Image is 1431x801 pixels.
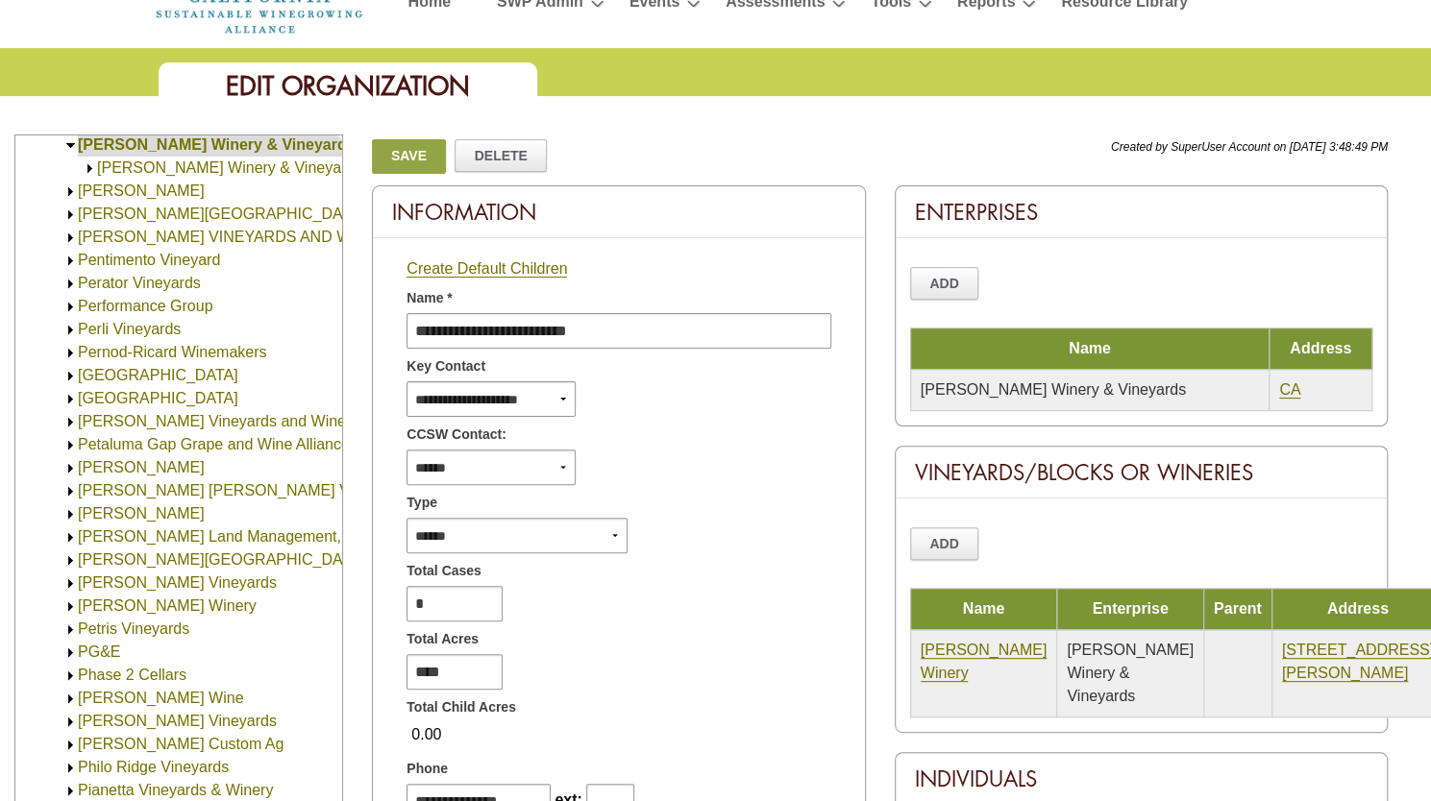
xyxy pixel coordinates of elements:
[78,528,366,545] a: [PERSON_NAME] Land Management, Inc
[78,136,356,153] a: [PERSON_NAME] Winery & Vineyards
[63,761,78,775] img: Expand Philo Ridge Vineyards
[78,459,205,475] a: [PERSON_NAME]
[1111,140,1388,154] span: Created by SuperUser Account on [DATE] 3:48:49 PM
[1279,381,1300,399] a: CA
[63,323,78,337] img: Expand Perli Vineyards
[373,186,864,238] div: Information
[63,415,78,429] img: Expand Pescatore Vineyards and Winery
[407,697,516,717] span: Total Child Acres
[407,260,567,278] a: Create Default Children
[63,715,78,729] img: Expand Phil Hansen Vineyards
[1067,642,1194,704] span: [PERSON_NAME] Winery & Vineyards
[63,576,78,591] img: Expand Petersen Vineyards
[896,186,1387,238] div: Enterprises
[78,667,186,683] a: Phase 2 Cellars
[63,692,78,706] img: Expand Phifer Pavitt Wine
[455,139,547,172] a: Delete
[78,551,364,568] a: [PERSON_NAME][GEOGRAPHIC_DATA]
[78,574,277,591] a: [PERSON_NAME] Vineyards
[63,599,78,614] img: Expand Peterson Winery
[63,207,78,222] img: Expand Pence Ranch
[78,620,189,637] a: Petris Vineyards
[63,738,78,752] img: Expand Phillips Custom Ag
[896,447,1387,498] div: Vineyards/Blocks or Wineries
[1203,589,1271,630] td: Parent
[1057,589,1204,630] td: Enterprise
[78,713,277,729] a: [PERSON_NAME] Vineyards
[63,784,78,798] img: Expand Pianetta Vineyards & Winery
[63,438,78,452] img: Expand Petaluma Gap Grape and Wine Alliance
[407,561,481,581] span: Total Cases
[63,553,78,568] img: Expand Petersen Ranch
[407,356,485,376] span: Key Contact
[910,527,979,560] a: Add
[63,507,78,522] img: Expand Peter Michael Winery
[83,161,97,176] img: Expand Peltier Winery & Vineyards
[78,690,243,706] a: [PERSON_NAME] Wine
[78,436,350,452] a: Petaluma Gap Grape and Wine Alliance
[63,254,78,268] img: Expand Pentimento Vineyard
[372,139,445,174] a: Save
[63,645,78,660] img: Expand PG&E
[63,461,78,475] img: Expand Peter Filippi
[78,275,201,291] a: Perator Vineyards
[63,392,78,406] img: Expand Perry Ranch
[78,367,238,383] a: [GEOGRAPHIC_DATA]
[63,231,78,245] img: Expand PENCE VINEYARDS AND WINERY
[910,328,1270,370] td: Name
[407,288,452,308] span: Name *
[63,138,78,153] img: Collapse Peltier Winery & Vineyards
[63,277,78,291] img: Expand Perator Vineyards
[78,782,273,798] a: Pianetta Vineyards & Winery
[63,300,78,314] img: Expand Performance Group
[78,643,120,660] a: PG&E
[78,597,257,614] a: [PERSON_NAME] Winery
[407,629,479,649] span: Total Acres
[78,298,213,314] a: Performance Group
[407,759,448,779] span: Phone
[78,182,205,199] a: [PERSON_NAME]
[63,346,78,360] img: Expand Pernod-Ricard Winemakers
[78,482,407,498] a: [PERSON_NAME] [PERSON_NAME] Vineyards
[910,370,1270,411] td: [PERSON_NAME] Winery & Vineyards
[78,505,205,522] a: [PERSON_NAME]
[78,759,229,775] a: Philo Ridge Vineyards
[407,718,446,751] span: 0.00
[63,184,78,199] img: Expand peñaflor
[78,413,358,429] a: [PERSON_NAME] Vineyards and Winery
[78,736,284,752] a: [PERSON_NAME] Custom Ag
[407,493,437,513] span: Type
[63,484,78,498] img: Expand Peter Martin Ray Vineyards
[1270,328,1372,370] td: Address
[226,69,470,103] span: Edit Organization
[78,229,398,245] a: [PERSON_NAME] VINEYARDS AND WINERY
[63,369,78,383] img: Expand Perry Creek Vineyards
[63,622,78,637] img: Expand Petris Vineyards
[921,642,1048,682] a: [PERSON_NAME] Winery
[97,159,362,176] a: [PERSON_NAME] Winery & Vineyards
[63,668,78,683] img: Expand Phase 2 Cellars
[78,321,181,337] a: Perli Vineyards
[78,344,267,360] a: Pernod-Ricard Winemakers
[78,206,364,222] a: [PERSON_NAME][GEOGRAPHIC_DATA]
[910,589,1057,630] td: Name
[78,390,238,406] a: [GEOGRAPHIC_DATA]
[407,425,506,445] span: CCSW Contact:
[63,530,78,545] img: Expand Petersen Land Management, Inc
[78,252,220,268] a: Pentimento Vineyard
[910,267,979,300] a: Add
